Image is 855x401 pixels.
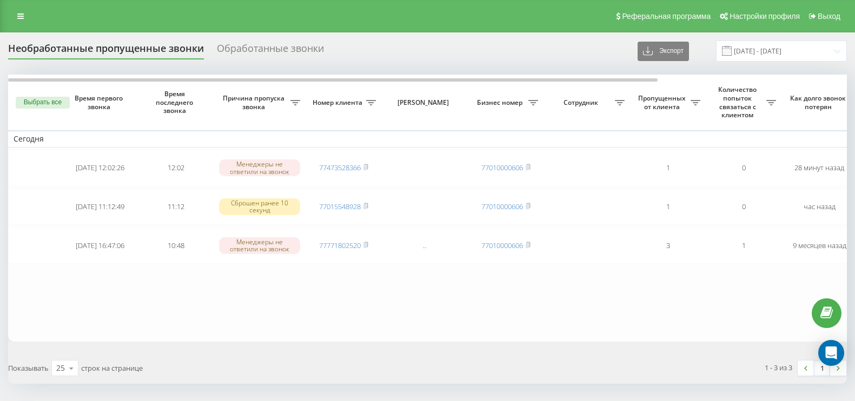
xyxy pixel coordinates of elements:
[481,202,523,211] a: 77010000606
[219,94,290,111] span: Причина пропуска звонка
[62,150,138,186] td: [DATE] 12:02:26
[8,363,49,373] span: Показывать
[706,227,781,264] td: 1
[818,340,844,366] div: Open Intercom Messenger
[730,12,800,21] span: Настройки профиля
[706,189,781,225] td: 0
[81,363,143,373] span: строк на странице
[765,362,792,373] div: 1 - 3 из 3
[390,98,459,107] span: [PERSON_NAME]
[630,227,706,264] td: 3
[635,94,691,111] span: Пропущенных от клиента
[818,12,840,21] span: Выход
[473,98,528,107] span: Бизнес номер
[381,227,468,264] td: ..
[706,150,781,186] td: 0
[138,150,214,186] td: 12:02
[138,189,214,225] td: 11:12
[814,360,830,376] a: 1
[219,237,300,253] div: Менеджеры не ответили на звонок
[311,98,366,107] span: Номер клиента
[8,43,204,59] div: Необработанные пропущенные звонки
[622,12,711,21] span: Реферальная программа
[319,163,361,172] a: 77473528366
[630,150,706,186] td: 1
[217,43,324,59] div: Обработанные звонки
[219,159,300,176] div: Менеджеры не ответили на звонок
[630,189,706,225] td: 1
[481,163,523,172] a: 77010000606
[147,90,205,115] span: Время последнего звонка
[138,227,214,264] td: 10:48
[549,98,615,107] span: Сотрудник
[56,363,65,373] div: 25
[481,240,523,250] a: 77010000606
[319,240,361,250] a: 77771802520
[790,94,849,111] span: Как долго звонок потерян
[71,94,129,111] span: Время первого звонка
[62,227,138,264] td: [DATE] 16:47:06
[62,189,138,225] td: [DATE] 11:12:49
[638,42,689,61] button: Экспорт
[319,202,361,211] a: 77015548928
[711,85,766,119] span: Количество попыток связаться с клиентом
[16,97,70,109] button: Выбрать все
[219,198,300,215] div: Сброшен ранее 10 секунд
